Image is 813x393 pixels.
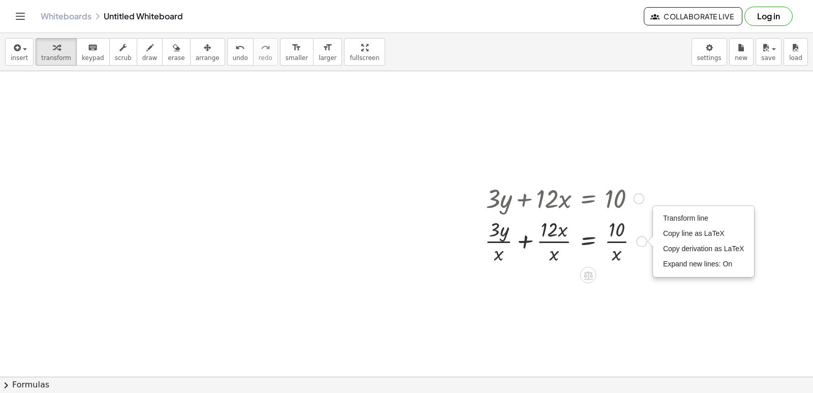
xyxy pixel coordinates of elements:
button: erase [162,38,190,66]
button: redoredo [253,38,278,66]
span: arrange [196,54,220,62]
span: erase [168,54,184,62]
span: Transform line [663,214,708,222]
span: new [735,54,747,62]
button: new [729,38,754,66]
span: undo [233,54,248,62]
i: redo [261,42,270,54]
div: Apply the same math to both sides of the equation [580,267,596,283]
span: redo [259,54,272,62]
button: Toggle navigation [12,8,28,24]
span: save [761,54,775,62]
button: arrange [190,38,225,66]
button: fullscreen [344,38,385,66]
span: Copy derivation as LaTeX [663,245,744,253]
button: scrub [109,38,137,66]
i: undo [235,42,245,54]
button: Collaborate Live [644,7,742,25]
span: keypad [82,54,104,62]
span: transform [41,54,71,62]
span: settings [697,54,722,62]
button: insert [5,38,34,66]
button: Log in [744,7,793,26]
a: Whiteboards [41,11,91,21]
span: scrub [115,54,132,62]
i: keyboard [88,42,98,54]
button: keyboardkeypad [76,38,110,66]
span: Collaborate Live [652,12,734,21]
button: undoundo [227,38,254,66]
button: load [784,38,808,66]
span: Copy line as LaTeX [663,229,725,237]
button: format_sizesmaller [280,38,314,66]
span: draw [142,54,158,62]
button: format_sizelarger [313,38,342,66]
span: insert [11,54,28,62]
i: format_size [323,42,332,54]
button: draw [137,38,163,66]
span: fullscreen [350,54,379,62]
span: smaller [286,54,308,62]
span: larger [319,54,336,62]
i: format_size [292,42,301,54]
span: Expand new lines: On [663,260,732,268]
button: save [756,38,781,66]
span: load [789,54,802,62]
button: settings [692,38,727,66]
button: transform [36,38,77,66]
